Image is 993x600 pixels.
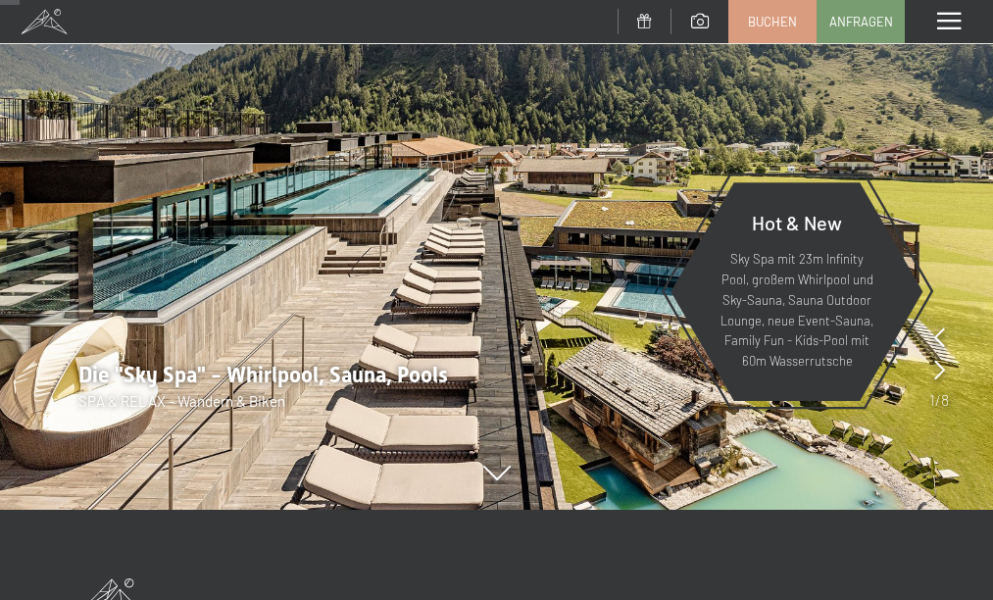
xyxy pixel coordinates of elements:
span: Hot & New [752,211,842,234]
span: Die "Sky Spa" - Whirlpool, Sauna, Pools [78,363,448,387]
a: Anfragen [818,1,904,42]
a: Hot & New Sky Spa mit 23m Infinity Pool, großem Whirlpool und Sky-Sauna, Sauna Outdoor Lounge, ne... [670,181,924,402]
span: 1 [929,389,935,411]
span: Buchen [748,13,797,30]
span: SPA & RELAX - Wandern & Biken [78,392,285,410]
span: Anfragen [829,13,893,30]
a: Buchen [729,1,816,42]
span: 8 [941,389,949,411]
span: / [935,389,941,411]
p: Sky Spa mit 23m Infinity Pool, großem Whirlpool und Sky-Sauna, Sauna Outdoor Lounge, neue Event-S... [719,249,875,372]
